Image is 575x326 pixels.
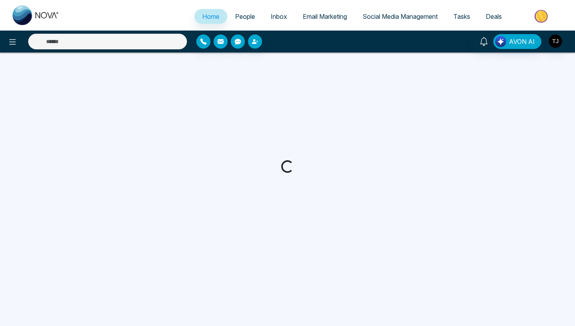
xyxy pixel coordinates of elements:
span: Home [202,13,219,20]
span: People [235,13,255,20]
a: Tasks [446,9,478,24]
a: Deals [478,9,510,24]
span: Deals [486,13,502,20]
span: Email Marketing [303,13,347,20]
img: Market-place.gif [514,7,570,25]
img: Nova CRM Logo [13,5,59,25]
span: AVON AI [509,37,535,46]
img: User Avatar [549,34,562,48]
span: Social Media Management [363,13,438,20]
button: AVON AI [493,34,541,49]
span: Tasks [453,13,470,20]
img: Lead Flow [495,36,506,47]
a: Social Media Management [355,9,446,24]
a: Inbox [263,9,295,24]
a: People [227,9,263,24]
a: Home [194,9,227,24]
a: Email Marketing [295,9,355,24]
span: Inbox [271,13,287,20]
